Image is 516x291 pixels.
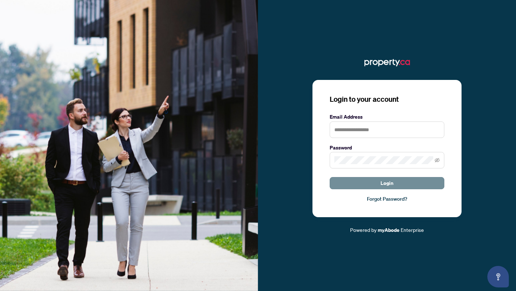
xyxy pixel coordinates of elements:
[364,57,410,68] img: ma-logo
[330,177,444,189] button: Login
[381,177,393,189] span: Login
[330,195,444,203] a: Forgot Password?
[378,226,400,234] a: myAbode
[401,226,424,233] span: Enterprise
[330,144,444,152] label: Password
[350,226,377,233] span: Powered by
[330,94,444,104] h3: Login to your account
[330,113,444,121] label: Email Address
[487,266,509,287] button: Open asap
[435,158,440,163] span: eye-invisible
